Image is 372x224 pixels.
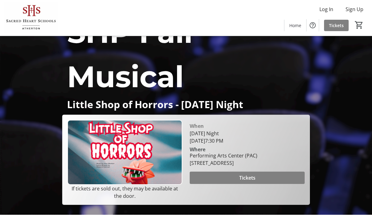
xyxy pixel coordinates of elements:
span: Home [289,22,301,29]
a: Tickets [324,20,349,31]
span: Sign Up [346,6,363,13]
div: [STREET_ADDRESS] [190,159,257,167]
span: Tickets [239,174,255,181]
button: Cart [354,19,365,31]
img: Sacred Heart Schools, Atherton's Logo [4,2,58,33]
div: When [190,122,204,130]
img: Campaign CTA Media Photo [67,120,182,185]
button: Log In [315,4,338,14]
p: Little Shop of Horrors - [DATE] Night [67,99,305,110]
div: Where [190,147,205,152]
button: Sign Up [341,4,368,14]
div: Performing Arts Center (PAC) [190,152,257,159]
p: If tickets are sold out, they may be available at the door. [67,185,182,200]
button: Help [307,19,319,31]
button: Tickets [190,172,305,184]
span: Log In [319,6,333,13]
div: [DATE] Night [DATE]7:30 PM [190,130,305,145]
span: Tickets [329,22,344,29]
a: Home [284,20,306,31]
